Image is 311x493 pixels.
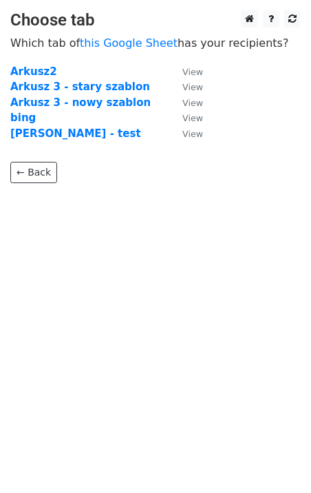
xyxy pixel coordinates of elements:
small: View [182,98,203,108]
a: View [169,112,203,124]
a: bing [10,112,36,124]
a: this Google Sheet [80,36,178,50]
a: View [169,127,203,140]
small: View [182,67,203,77]
small: View [182,113,203,123]
small: View [182,129,203,139]
a: View [169,96,203,109]
h3: Choose tab [10,10,301,30]
a: [PERSON_NAME] - test [10,127,141,140]
a: Arkusz2 [10,65,57,78]
a: Arkusz 3 - stary szablon [10,81,150,93]
a: View [169,81,203,93]
small: View [182,82,203,92]
a: Arkusz 3 - nowy szablon [10,96,151,109]
a: View [169,65,203,78]
a: ← Back [10,162,57,183]
p: Which tab of has your recipients? [10,36,301,50]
